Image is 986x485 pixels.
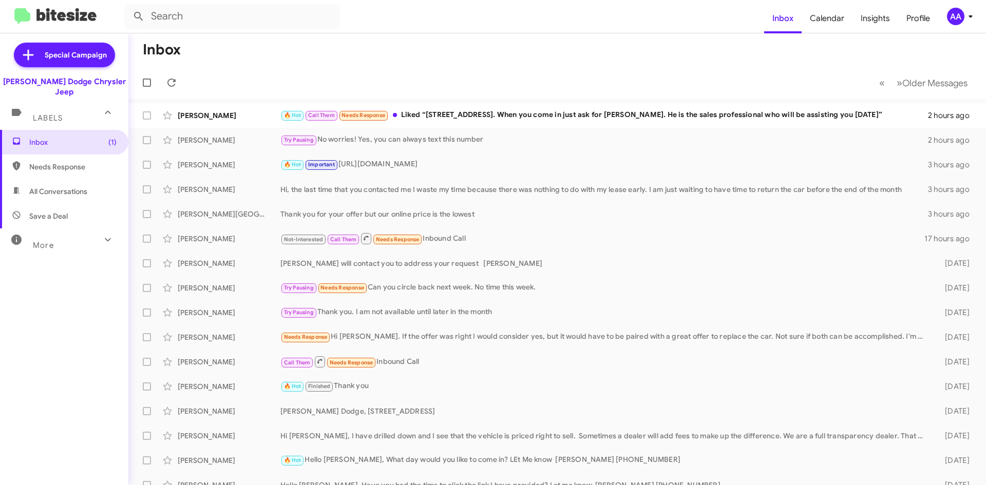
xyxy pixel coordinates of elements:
div: 3 hours ago [928,184,978,195]
span: » [897,76,902,89]
h1: Inbox [143,42,181,58]
span: Labels [33,113,63,123]
span: 🔥 Hot [284,383,301,390]
div: [DATE] [928,431,978,441]
button: Next [890,72,974,93]
div: Hi [PERSON_NAME], I have drilled down and I see that the vehicle is priced right to sell. Sometim... [280,431,928,441]
div: Hi [PERSON_NAME]. If the offer was right I would consider yes, but it would have to be paired wit... [280,331,928,343]
span: Needs Response [320,284,364,291]
div: [DATE] [928,381,978,392]
span: Needs Response [284,334,328,340]
div: Inbound Call [280,355,928,368]
span: Needs Response [29,162,117,172]
span: « [879,76,885,89]
div: [PERSON_NAME] Dodge, [STREET_ADDRESS] [280,406,928,416]
div: [DATE] [928,332,978,342]
input: Search [124,4,340,29]
span: Save a Deal [29,211,68,221]
div: [PERSON_NAME] [178,135,280,145]
div: [PERSON_NAME] [178,406,280,416]
div: [PERSON_NAME] [178,283,280,293]
div: Hi, the last time that you contacted me I waste my time because there was nothing to do with my l... [280,184,928,195]
div: [PERSON_NAME] [178,258,280,268]
div: [URL][DOMAIN_NAME] [280,159,928,170]
div: [PERSON_NAME] [178,357,280,367]
div: [PERSON_NAME][GEOGRAPHIC_DATA] [178,209,280,219]
span: More [33,241,54,250]
span: Not-Interested [284,236,324,243]
div: [PERSON_NAME] [178,307,280,318]
a: Inbox [764,4,802,33]
div: [PERSON_NAME] [178,381,280,392]
div: [PERSON_NAME] [178,332,280,342]
div: [DATE] [928,258,978,268]
span: Try Pausing [284,309,314,316]
span: Needs Response [330,359,373,366]
a: Insights [852,4,898,33]
span: 🔥 Hot [284,161,301,168]
div: Thank you. I am not available until later in the month [280,306,928,318]
div: Liked “[STREET_ADDRESS]. When you come in just ask for [PERSON_NAME]. He is the sales professiona... [280,109,928,121]
span: Finished [308,383,331,390]
div: Can you circle back next week. No time this week. [280,282,928,294]
div: 2 hours ago [928,135,978,145]
div: Hello [PERSON_NAME], What day would you like to come in? LEt Me know [PERSON_NAME] [PHONE_NUMBER] [280,454,928,466]
span: Call Them [284,359,311,366]
div: [PERSON_NAME] [178,234,280,244]
div: 17 hours ago [924,234,978,244]
a: Special Campaign [14,43,115,67]
div: [PERSON_NAME] [178,110,280,121]
span: All Conversations [29,186,87,197]
div: 2 hours ago [928,110,978,121]
span: Special Campaign [45,50,107,60]
a: Calendar [802,4,852,33]
div: Thank you for your offer but our online price is the lowest [280,209,928,219]
div: 3 hours ago [928,209,978,219]
button: Previous [873,72,891,93]
div: [DATE] [928,283,978,293]
span: 🔥 Hot [284,457,301,463]
div: 3 hours ago [928,160,978,170]
div: No worries! Yes, you can always text this number [280,134,928,146]
span: Call Them [308,112,335,119]
div: [DATE] [928,406,978,416]
span: Needs Response [376,236,420,243]
div: Inbound Call [280,232,924,245]
span: Try Pausing [284,284,314,291]
a: Profile [898,4,938,33]
nav: Page navigation example [874,72,974,93]
div: Thank you [280,380,928,392]
div: [DATE] [928,357,978,367]
div: [PERSON_NAME] [178,431,280,441]
div: [DATE] [928,455,978,465]
span: Inbox [29,137,117,147]
div: [PERSON_NAME] [178,455,280,465]
div: [PERSON_NAME] [178,184,280,195]
div: [DATE] [928,307,978,318]
span: Call Them [330,236,357,243]
div: [PERSON_NAME] [178,160,280,170]
span: 🔥 Hot [284,112,301,119]
div: [PERSON_NAME] will contact you to address your request [PERSON_NAME] [280,258,928,268]
span: Older Messages [902,77,968,89]
span: Try Pausing [284,137,314,143]
span: Needs Response [342,112,385,119]
button: AA [938,8,975,25]
span: (1) [108,137,117,147]
div: AA [947,8,964,25]
span: Important [308,161,335,168]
